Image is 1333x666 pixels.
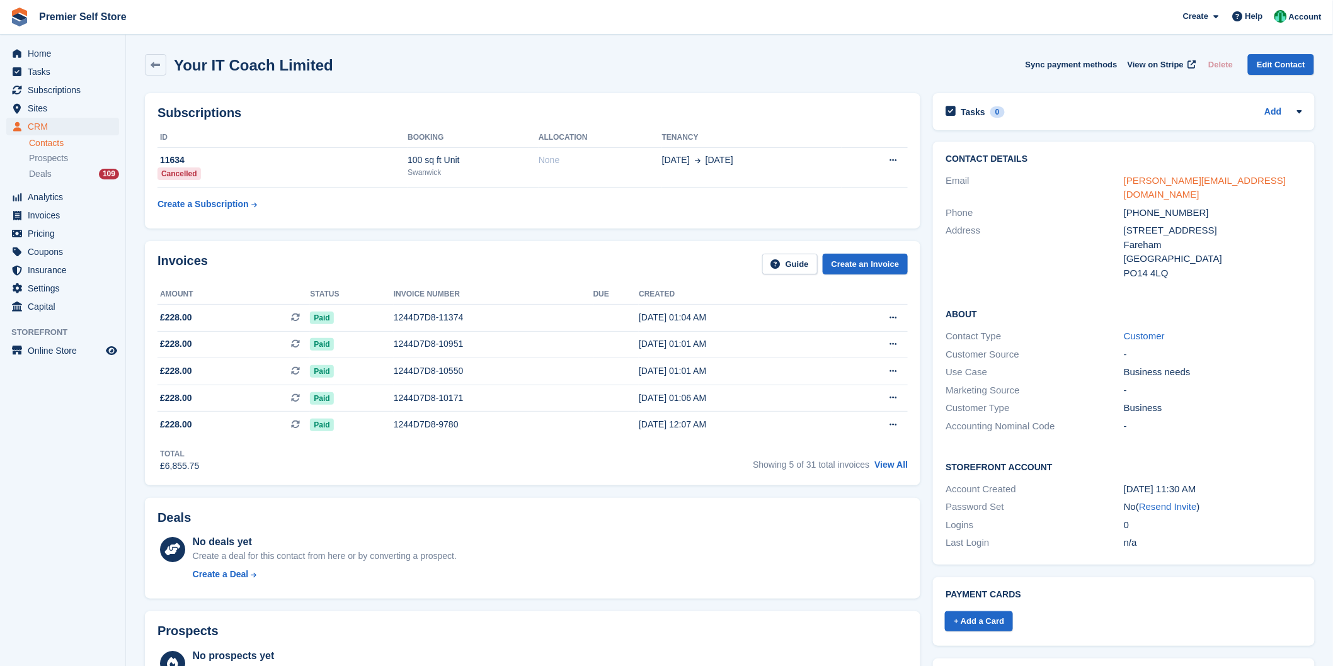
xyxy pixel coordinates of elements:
[408,154,539,167] div: 100 sq ft Unit
[946,383,1124,398] div: Marketing Source
[946,329,1124,344] div: Contact Type
[29,137,119,149] a: Contacts
[408,167,539,178] div: Swanwick
[1124,365,1302,380] div: Business needs
[6,45,119,62] a: menu
[408,128,539,148] th: Booking
[662,154,690,167] span: [DATE]
[946,460,1302,473] h2: Storefront Account
[639,337,832,351] div: [DATE] 01:01 AM
[10,8,29,26] img: stora-icon-8386f47178a22dfd0bd8f6a31ec36ba5ce8667c1dd55bd0f319d3a0aa187defe.svg
[28,298,103,315] span: Capital
[946,590,1302,600] h2: Payment cards
[1124,330,1165,341] a: Customer
[6,225,119,242] a: menu
[193,568,457,581] a: Create a Deal
[706,154,733,167] span: [DATE]
[1124,252,1302,266] div: [GEOGRAPHIC_DATA]
[28,81,103,99] span: Subscriptions
[762,254,818,274] a: Guide
[11,326,125,339] span: Storefront
[823,254,908,274] a: Create an Invoice
[1026,54,1118,75] button: Sync payment methods
[1124,419,1302,434] div: -
[1124,401,1302,415] div: Business
[6,298,119,315] a: menu
[1136,501,1200,512] span: ( )
[946,347,1124,362] div: Customer Source
[310,338,333,351] span: Paid
[28,99,103,117] span: Sites
[310,365,333,378] span: Paid
[394,392,593,405] div: 1244D7D8-10171
[1124,266,1302,281] div: PO14 4LQ
[104,343,119,358] a: Preview store
[28,243,103,261] span: Coupons
[946,518,1124,533] div: Logins
[157,193,257,216] a: Create a Subscription
[946,536,1124,550] div: Last Login
[1245,10,1263,23] span: Help
[174,57,333,74] h2: Your IT Coach Limited
[394,337,593,351] div: 1244D7D8-10951
[1124,206,1302,220] div: [PHONE_NUMBER]
[1264,105,1281,120] a: Add
[961,106,985,118] h2: Tasks
[193,568,249,581] div: Create a Deal
[6,81,119,99] a: menu
[157,154,408,167] div: 11634
[1274,10,1287,23] img: Peter Pring
[310,419,333,431] span: Paid
[394,418,593,431] div: 1244D7D8-9780
[193,534,457,550] div: No deals yet
[6,63,119,81] a: menu
[160,364,192,378] span: £228.00
[28,63,103,81] span: Tasks
[639,418,832,431] div: [DATE] 12:07 AM
[193,550,457,563] div: Create a deal for this contact from here or by converting a prospect.
[1124,347,1302,362] div: -
[29,168,52,180] span: Deals
[946,174,1124,202] div: Email
[160,392,192,405] span: £228.00
[1183,10,1208,23] span: Create
[874,460,908,470] a: View All
[1124,482,1302,497] div: [DATE] 11:30 AM
[6,243,119,261] a: menu
[662,128,842,148] th: Tenancy
[193,648,462,663] div: No prospects yet
[6,279,119,297] a: menu
[34,6,132,27] a: Premier Self Store
[1124,536,1302,550] div: n/a
[639,311,832,324] div: [DATE] 01:04 AM
[753,460,869,470] span: Showing 5 of 31 total invoices
[1123,54,1199,75] a: View on Stripe
[28,261,103,279] span: Insurance
[28,45,103,62] span: Home
[639,285,832,305] th: Created
[28,188,103,206] span: Analytics
[946,419,1124,434] div: Accounting Nominal Code
[946,482,1124,497] div: Account Created
[157,106,908,120] h2: Subscriptions
[990,106,1005,118] div: 0
[1203,54,1238,75] button: Delete
[946,500,1124,514] div: Password Set
[1124,518,1302,533] div: 0
[1124,175,1286,200] a: [PERSON_NAME][EMAIL_ADDRESS][DOMAIN_NAME]
[157,285,310,305] th: Amount
[28,118,103,135] span: CRM
[593,285,639,305] th: Due
[946,365,1124,380] div: Use Case
[6,118,119,135] a: menu
[29,167,119,181] a: Deals 109
[6,261,119,279] a: menu
[157,128,408,148] th: ID
[946,154,1302,164] h2: Contact Details
[160,337,192,351] span: £228.00
[1124,383,1302,398] div: -
[639,364,832,378] div: [DATE] 01:01 AM
[160,311,192,324] span: £228.00
[1124,238,1302,252] div: Fareham
[539,128,662,148] th: Allocation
